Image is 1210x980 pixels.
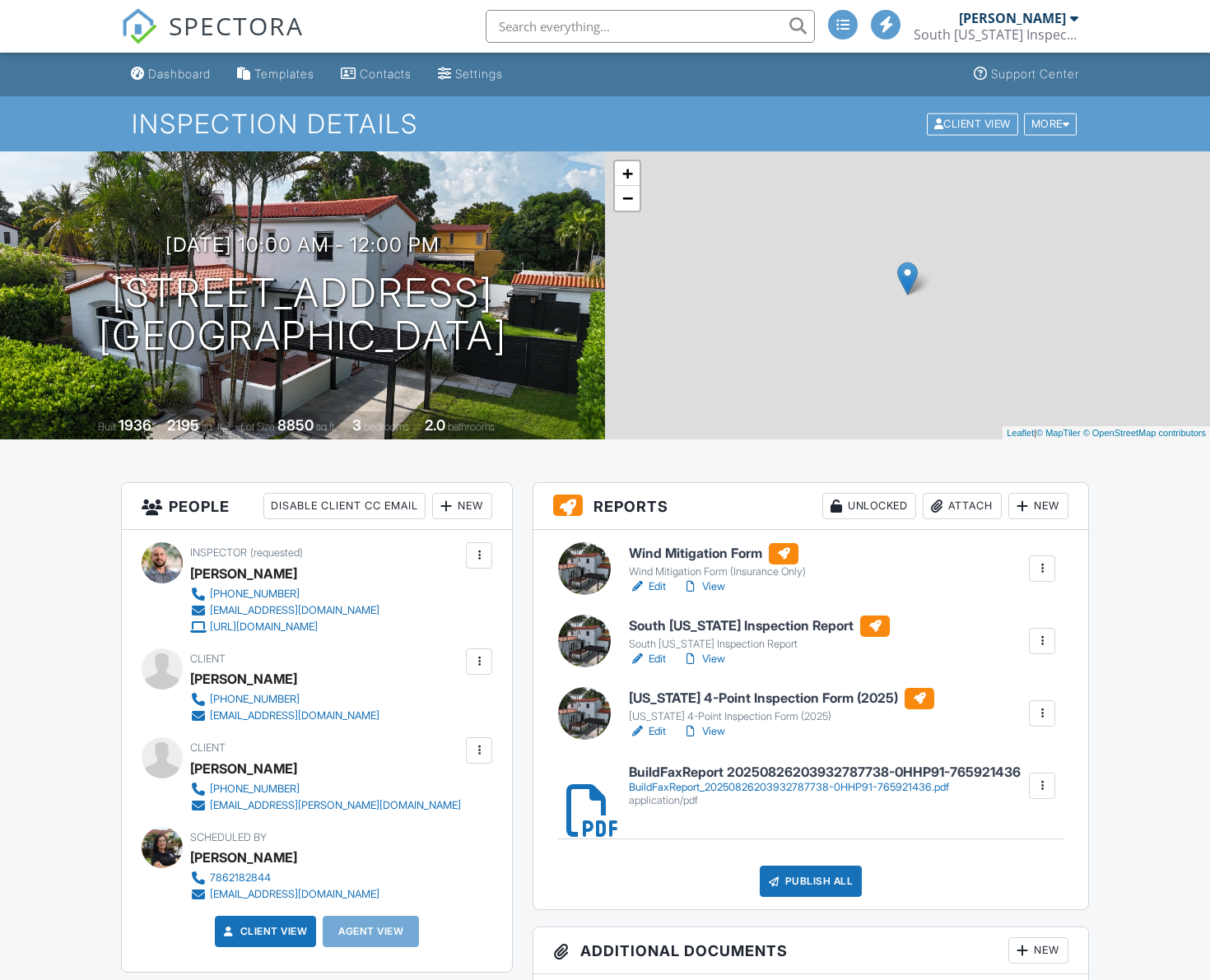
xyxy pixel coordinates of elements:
h6: South [US_STATE] Inspection Report [629,615,890,637]
a: View [682,578,725,595]
span: sq. ft. [202,420,225,433]
div: [URL][DOMAIN_NAME] [210,620,318,634]
a: © MapTiler [1036,428,1081,438]
div: New [432,493,492,519]
div: New [1008,937,1068,964]
span: Inspector [190,546,247,559]
a: 7862182844 [190,870,379,886]
span: Client [190,741,226,754]
h6: [US_STATE] 4-Point Inspection Form (2025) [629,688,934,709]
div: Templates [254,67,314,81]
div: Disable Client CC Email [263,493,426,519]
div: 2.0 [425,416,445,434]
a: [PHONE_NUMBER] [190,586,379,602]
a: Zoom in [615,161,640,186]
div: [US_STATE] 4-Point Inspection Form (2025) [629,710,934,723]
a: [URL][DOMAIN_NAME] [190,619,379,635]
div: [EMAIL_ADDRESS][DOMAIN_NAME] [210,709,379,722]
a: BuildFaxReport 20250826203932787738-0HHP91-765921436 BuildFaxReport_20250826203932787738-0HHP91-7... [629,765,1021,807]
div: 1936 [119,416,151,434]
div: Contacts [360,67,412,81]
h3: Additional Documents [533,927,1088,974]
div: Settings [455,67,503,81]
div: New [1008,493,1068,519]
a: South [US_STATE] Inspection Report South [US_STATE] Inspection Report [629,615,890,652]
a: [EMAIL_ADDRESS][DOMAIN_NAME] [190,886,379,903]
a: View [682,723,725,740]
a: Edit [629,578,666,595]
div: [PHONE_NUMBER] [210,693,300,706]
div: Support Center [991,67,1079,81]
div: More [1024,113,1077,135]
div: Unlocked [822,493,916,519]
h3: [DATE] 10:00 am - 12:00 pm [165,234,440,256]
span: bathrooms [448,420,495,433]
div: | [1003,426,1210,440]
div: 7862182844 [210,871,271,885]
div: Client View [927,113,1018,135]
a: View [682,651,725,667]
a: Contacts [334,59,418,90]
div: Publish All [760,866,863,897]
div: Dashboard [148,67,211,81]
a: [EMAIL_ADDRESS][DOMAIN_NAME] [190,708,379,724]
input: Search everything... [486,10,815,43]
div: [PERSON_NAME] [959,10,1066,26]
div: [PERSON_NAME] [190,756,297,781]
a: Edit [629,651,666,667]
div: [PERSON_NAME] [190,845,297,870]
div: [EMAIL_ADDRESS][PERSON_NAME][DOMAIN_NAME] [210,799,461,812]
div: South [US_STATE] Inspection Report [629,638,890,651]
span: SPECTORA [169,8,304,43]
h3: People [122,483,512,530]
div: Attach [923,493,1002,519]
h1: Inspection Details [132,109,1078,138]
h6: Wind Mitigation Form [629,543,806,564]
a: Client View [221,923,308,940]
div: BuildFaxReport_20250826203932787738-0HHP91-765921436.pdf [629,781,1021,794]
a: Zoom out [615,186,640,211]
div: [PHONE_NUMBER] [210,783,300,796]
div: 8850 [277,416,314,434]
div: 2195 [167,416,199,434]
span: Scheduled By [190,831,267,843]
span: Client [190,653,226,665]
span: Built [98,420,116,433]
a: © OpenStreetMap contributors [1083,428,1206,438]
a: Settings [431,59,510,90]
a: [US_STATE] 4-Point Inspection Form (2025) [US_STATE] 4-Point Inspection Form (2025) [629,688,934,724]
div: [PERSON_NAME] [190,666,297,691]
h1: [STREET_ADDRESS] [GEOGRAPHIC_DATA] [99,272,507,359]
a: [EMAIL_ADDRESS][DOMAIN_NAME] [190,602,379,619]
h3: Reports [533,483,1088,530]
a: [EMAIL_ADDRESS][PERSON_NAME][DOMAIN_NAME] [190,797,461,814]
a: [PHONE_NUMBER] [190,781,461,797]
div: [PERSON_NAME] [190,561,297,586]
div: application/pdf [629,794,1021,807]
span: bedrooms [364,420,409,433]
span: Lot Size [240,420,275,433]
span: (requested) [250,546,303,559]
div: South Florida Inspectors [914,26,1078,43]
a: Support Center [967,59,1086,90]
a: Edit [629,723,666,740]
a: Leaflet [1007,428,1034,438]
a: Wind Mitigation Form Wind Mitigation Form (Insurance Only) [629,543,806,579]
h6: BuildFaxReport 20250826203932787738-0HHP91-765921436 [629,765,1021,780]
a: SPECTORA [121,22,304,57]
a: Client View [925,117,1022,129]
div: 3 [352,416,361,434]
img: The Best Home Inspection Software - Spectora [121,8,157,44]
a: [PHONE_NUMBER] [190,691,379,708]
a: Dashboard [124,59,217,90]
div: [PHONE_NUMBER] [210,588,300,601]
div: [EMAIL_ADDRESS][DOMAIN_NAME] [210,888,379,901]
a: Templates [230,59,321,90]
span: sq.ft. [316,420,337,433]
div: [EMAIL_ADDRESS][DOMAIN_NAME] [210,604,379,617]
div: Wind Mitigation Form (Insurance Only) [629,565,806,578]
